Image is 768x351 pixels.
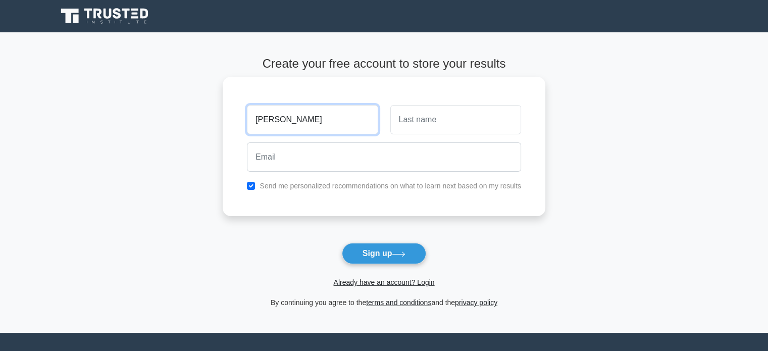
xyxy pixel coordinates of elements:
[342,243,427,264] button: Sign up
[223,57,545,71] h4: Create your free account to store your results
[217,296,551,309] div: By continuing you agree to the and the
[247,105,378,134] input: First name
[333,278,434,286] a: Already have an account? Login
[455,298,497,307] a: privacy policy
[390,105,521,134] input: Last name
[366,298,431,307] a: terms and conditions
[247,142,521,172] input: Email
[260,182,521,190] label: Send me personalized recommendations on what to learn next based on my results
